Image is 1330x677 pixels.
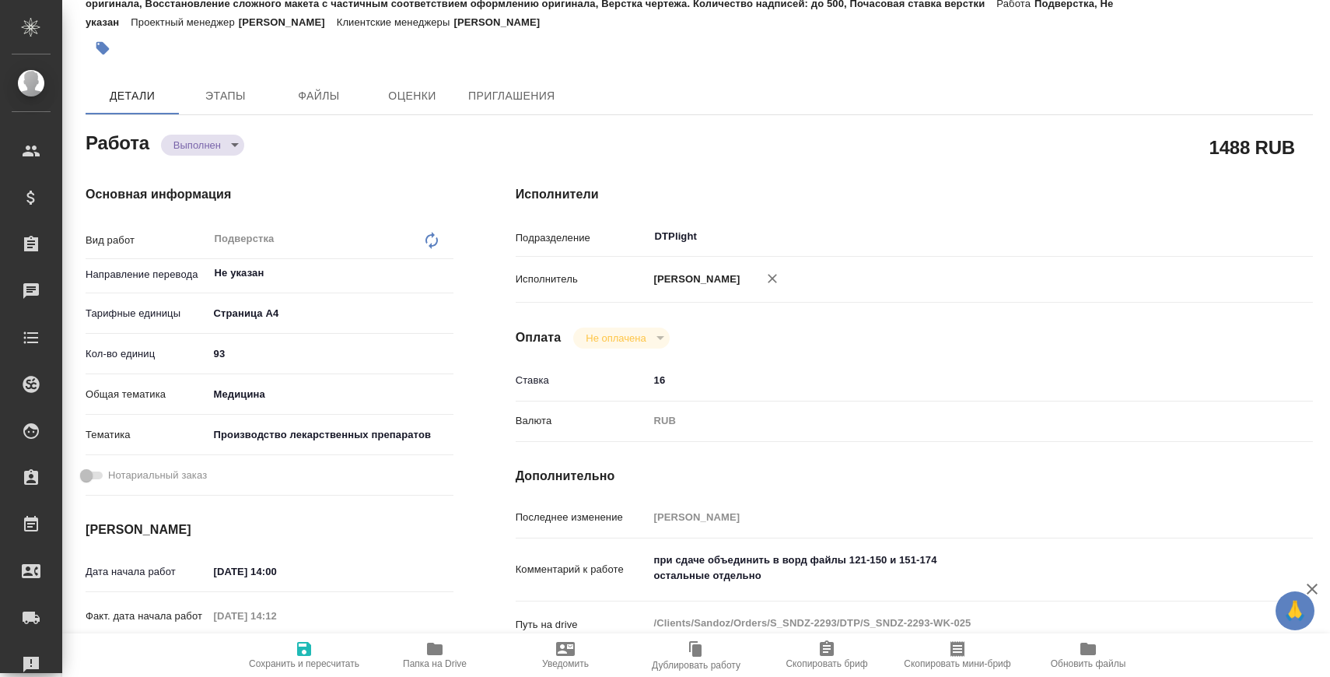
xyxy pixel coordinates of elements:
p: Тарифные единицы [86,306,208,321]
div: Выполнен [573,328,669,349]
button: Выполнен [169,139,226,152]
h4: [PERSON_NAME] [86,521,453,539]
button: 🙏 [1276,591,1314,630]
span: Обновить файлы [1051,658,1126,669]
p: Последнее изменение [516,510,649,525]
p: Тематика [86,427,208,443]
button: Сохранить и пересчитать [239,633,369,677]
p: Комментарий к работе [516,562,649,577]
p: [PERSON_NAME] [453,16,551,28]
p: Дата начала работ [86,564,208,580]
div: Выполнен [161,135,244,156]
h4: Основная информация [86,185,453,204]
h4: Исполнители [516,185,1313,204]
input: ✎ Введи что-нибудь [208,342,453,365]
span: 🙏 [1282,595,1308,627]
div: Производство лекарственных препаратов [208,422,453,448]
button: Скопировать бриф [761,633,892,677]
button: Дублировать работу [631,633,761,677]
p: [PERSON_NAME] [649,272,740,287]
p: Общая тематика [86,387,208,402]
div: Медицина [208,381,453,408]
input: ✎ Введи что-нибудь [208,560,345,583]
p: Валюта [516,413,649,429]
button: Скопировать мини-бриф [892,633,1023,677]
span: Папка на Drive [403,658,467,669]
span: Оценки [375,86,450,106]
input: Пустое поле [208,605,345,627]
span: Уведомить [542,658,589,669]
h4: Дополнительно [516,467,1313,486]
p: [PERSON_NAME] [239,16,337,28]
p: Клиентские менеджеры [337,16,454,28]
p: Исполнитель [516,272,649,287]
h2: 1488 RUB [1209,134,1295,160]
p: Ставка [516,373,649,388]
p: Путь на drive [516,617,649,633]
span: Приглашения [468,86,555,106]
input: Пустое поле [649,506,1247,528]
span: Скопировать мини-бриф [904,658,1010,669]
button: Open [1238,235,1241,238]
p: Подразделение [516,230,649,246]
textarea: /Clients/Sandoz/Orders/S_SNDZ-2293/DTP/S_SNDZ-2293-WK-025 [649,610,1247,637]
button: Open [445,272,448,275]
p: Кол-во единиц [86,346,208,362]
span: Дублировать работу [652,660,740,671]
h2: Работа [86,128,149,156]
div: Страница А4 [208,300,453,327]
p: Вид работ [86,233,208,248]
span: Сохранить и пересчитать [249,658,359,669]
p: Проектный менеджер [131,16,238,28]
span: Скопировать бриф [786,658,867,669]
button: Не оплачена [581,331,650,345]
button: Удалить исполнителя [755,261,789,296]
span: Этапы [188,86,263,106]
button: Обновить файлы [1023,633,1153,677]
button: Папка на Drive [369,633,500,677]
p: Направление перевода [86,267,208,282]
p: Факт. дата начала работ [86,609,208,624]
textarea: при сдаче объединить в ворд файлы 121-150 и 151-174 остальные отдельно [649,547,1247,589]
h4: Оплата [516,328,562,347]
div: RUB [649,408,1247,434]
button: Уведомить [500,633,631,677]
span: Детали [95,86,170,106]
span: Файлы [282,86,356,106]
button: Добавить тэг [86,31,120,65]
span: Нотариальный заказ [108,468,207,483]
input: ✎ Введи что-нибудь [649,369,1247,391]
